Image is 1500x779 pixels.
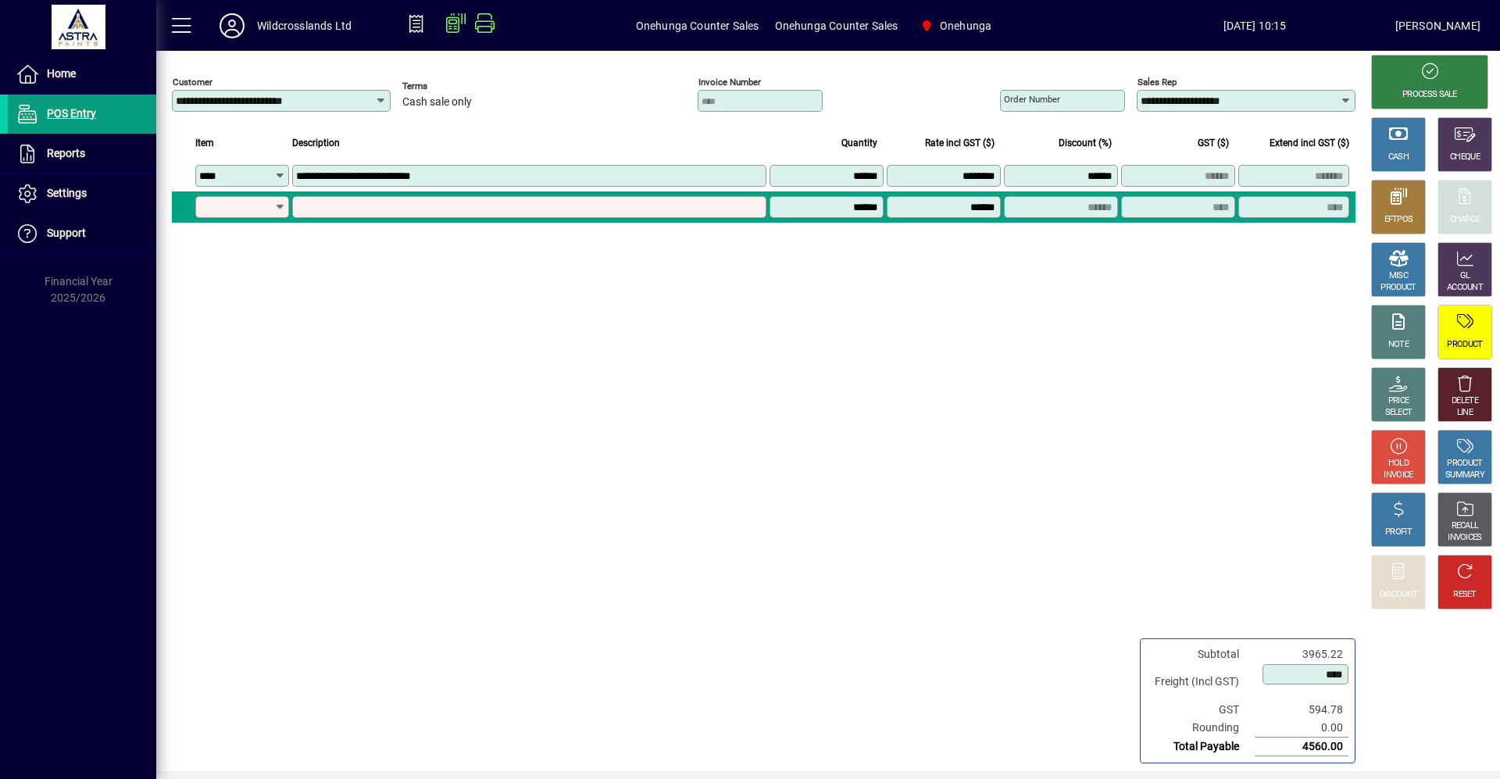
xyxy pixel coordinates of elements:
[1147,645,1255,663] td: Subtotal
[1198,134,1229,152] span: GST ($)
[925,134,995,152] span: Rate incl GST ($)
[1448,532,1481,544] div: INVOICES
[1147,701,1255,719] td: GST
[1447,458,1482,470] div: PRODUCT
[402,81,496,91] span: Terms
[1460,270,1470,282] div: GL
[1147,719,1255,738] td: Rounding
[1457,407,1473,419] div: LINE
[1384,214,1413,226] div: EFTPOS
[292,134,340,152] span: Description
[1384,470,1412,481] div: INVOICE
[1380,589,1417,601] div: DISCOUNT
[1402,89,1457,101] div: PROCESS SALE
[8,174,156,213] a: Settings
[1385,527,1412,538] div: PROFIT
[47,147,85,159] span: Reports
[1450,152,1480,163] div: CHEQUE
[1255,701,1348,719] td: 594.78
[1388,458,1409,470] div: HOLD
[775,13,898,38] span: Onehunga Counter Sales
[257,13,352,38] div: Wildcrosslands Ltd
[8,134,156,173] a: Reports
[1447,339,1482,351] div: PRODUCT
[1385,407,1412,419] div: SELECT
[1447,282,1483,294] div: ACCOUNT
[1450,214,1480,226] div: CHARGE
[1270,134,1349,152] span: Extend incl GST ($)
[1388,339,1409,351] div: NOTE
[195,134,214,152] span: Item
[1389,270,1408,282] div: MISC
[1255,738,1348,756] td: 4560.00
[1114,13,1395,38] span: [DATE] 10:15
[47,107,96,120] span: POS Entry
[698,77,761,88] mat-label: Invoice number
[47,67,76,80] span: Home
[1380,282,1416,294] div: PRODUCT
[8,55,156,94] a: Home
[1137,77,1177,88] mat-label: Sales rep
[1445,470,1484,481] div: SUMMARY
[207,12,257,40] button: Profile
[841,134,877,152] span: Quantity
[636,13,759,38] span: Onehunga Counter Sales
[1147,663,1255,701] td: Freight (Incl GST)
[1453,589,1477,601] div: RESET
[173,77,212,88] mat-label: Customer
[1452,520,1479,532] div: RECALL
[402,96,472,109] span: Cash sale only
[913,12,998,40] span: Onehunga
[1388,395,1409,407] div: PRICE
[940,13,991,38] span: Onehunga
[1452,395,1478,407] div: DELETE
[1147,738,1255,756] td: Total Payable
[1395,13,1480,38] div: [PERSON_NAME]
[1059,134,1112,152] span: Discount (%)
[1255,645,1348,663] td: 3965.22
[1004,94,1060,105] mat-label: Order number
[47,187,87,199] span: Settings
[1255,719,1348,738] td: 0.00
[1388,152,1409,163] div: CASH
[47,227,86,239] span: Support
[8,214,156,253] a: Support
